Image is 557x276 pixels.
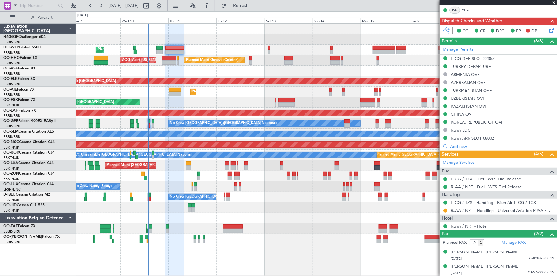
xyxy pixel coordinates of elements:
[463,28,470,34] span: CC,
[528,270,554,275] span: GA5760059 (PP)
[17,15,67,20] span: All Aircraft
[3,88,34,91] a: OO-AIEFalcon 7X
[218,1,256,11] button: Refresh
[3,151,55,155] a: OO-ROKCessna Citation CJ4
[3,77,18,81] span: OO-ELK
[3,82,20,87] a: EBBR/BRU
[3,203,45,207] a: OO-JIDCessna CJ1 525
[3,198,19,202] a: EBKT/KJK
[3,172,19,176] span: OO-ZUN
[3,156,19,160] a: EBKT/KJK
[3,40,20,45] a: EBBR/BRU
[3,119,56,123] a: OO-GPEFalcon 900EX EASy II
[109,3,139,9] span: [DATE] - [DATE]
[3,56,20,60] span: OO-HHO
[3,130,19,134] span: OO-SLM
[170,119,277,128] div: No Crew [GEOGRAPHIC_DATA] ([GEOGRAPHIC_DATA] National)
[3,161,18,165] span: OO-LXA
[3,130,54,134] a: OO-SLMCessna Citation XLS
[3,98,18,102] span: OO-FSX
[3,124,20,129] a: EBBR/BRU
[3,35,46,39] a: N604GFChallenger 604
[534,150,543,157] span: (4/5)
[3,67,35,70] a: OO-VSFFalcon 8X
[3,67,18,70] span: OO-VSF
[3,92,20,97] a: EBBR/BRU
[451,256,462,261] span: [DATE]
[3,161,54,165] a: OO-LXACessna Citation CJ4
[451,200,536,205] a: LTCG / TZX - Handling - Bilen Air LTCG / TCX
[451,223,487,229] a: RJAA / NRT - Hotel
[442,215,453,222] span: Hotel
[534,230,543,237] span: (2/2)
[3,151,19,155] span: OO-ROK
[40,98,114,107] div: Planned Maint Kortrijk-[GEOGRAPHIC_DATA]
[3,145,19,150] a: EBKT/KJK
[442,191,460,199] span: Handling
[216,18,265,23] div: Fri 12
[98,45,131,54] div: Planned Maint Liege
[442,18,502,25] span: Dispatch Checks and Weather
[3,193,16,197] span: D-IBLU
[361,18,409,23] div: Mon 15
[451,72,479,77] div: ARMENIA OVF
[3,71,20,76] a: EBBR/BRU
[480,28,485,34] span: CR
[265,18,313,23] div: Sat 13
[451,56,495,61] div: LTCG DEP SLOT 2235Z
[528,256,554,261] span: YC8983751 (PP)
[3,56,37,60] a: OO-HHOFalcon 8X
[451,80,485,85] div: AZERBAIJAN OVF
[3,208,19,213] a: EBKT/KJK
[3,46,41,49] a: OO-WLPGlobal 5500
[3,35,18,39] span: N604GF
[3,109,36,113] a: OO-LAHFalcon 7X
[3,240,20,244] a: EBBR/BRU
[376,150,477,160] div: Planned Maint [GEOGRAPHIC_DATA] ([GEOGRAPHIC_DATA])
[3,119,18,123] span: OO-GPE
[192,87,293,97] div: Planned Maint [GEOGRAPHIC_DATA] ([GEOGRAPHIC_DATA])
[3,224,35,228] a: OO-FAEFalcon 7X
[451,249,520,256] div: [PERSON_NAME] [PERSON_NAME]
[443,240,467,246] label: Planned PAX
[451,104,487,109] div: KAZAKHSTAN OVF
[3,203,17,207] span: OO-JID
[107,161,222,170] div: Planned Maint [GEOGRAPHIC_DATA] ([GEOGRAPHIC_DATA] National)
[442,168,450,175] span: Fuel
[3,177,19,181] a: EBKT/KJK
[443,47,474,53] a: Manage Permits
[3,50,20,55] a: EBBR/BRU
[501,240,526,246] a: Manage PAX
[3,98,35,102] a: OO-FSXFalcon 7X
[3,61,20,66] a: EBBR/BRU
[72,18,120,23] div: Tue 9
[3,77,35,81] a: OO-ELKFalcon 8X
[74,182,112,191] div: No Crew Nancy (Essey)
[442,151,458,158] span: Services
[228,4,254,8] span: Refresh
[3,166,19,171] a: EBKT/KJK
[3,182,18,186] span: OO-LUX
[443,160,475,166] a: Manage Services
[3,113,20,118] a: EBBR/BRU
[3,109,19,113] span: OO-LAH
[186,55,239,65] div: Planned Maint Geneva (Cointrin)
[451,184,522,190] a: RJAA / NRT - Fuel - WFS Fuel Release
[3,235,42,239] span: OO-[PERSON_NAME]
[496,28,506,34] span: DFC,
[451,264,520,270] div: [PERSON_NAME] [PERSON_NAME]
[451,88,492,93] div: TURKMENISTAN OVF
[3,140,19,144] span: OO-NSG
[74,150,192,160] div: A/C Unavailable [GEOGRAPHIC_DATA] ([GEOGRAPHIC_DATA] National)
[3,193,50,197] a: D-IBLUCessna Citation M2
[77,13,88,18] div: [DATE]
[451,120,503,125] div: KOREA, REPUBLIC OF OVF
[3,46,19,49] span: OO-WLP
[442,230,449,238] span: Pax
[462,7,476,13] a: CEF
[516,28,521,34] span: FP
[450,144,554,149] div: Add new
[3,224,18,228] span: OO-FAE
[3,140,55,144] a: OO-NSGCessna Citation CJ4
[531,28,537,34] span: DP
